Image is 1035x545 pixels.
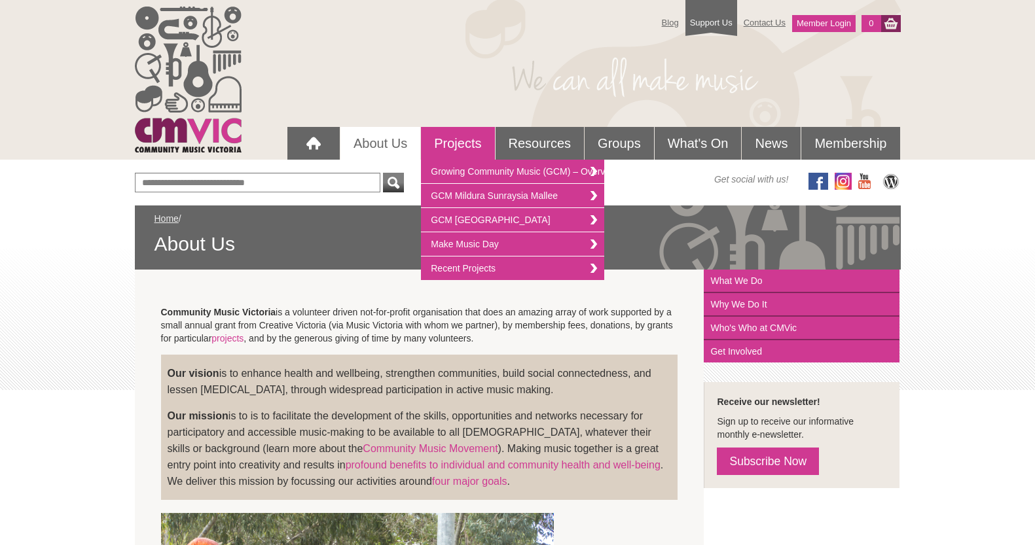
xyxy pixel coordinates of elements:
span: About Us [154,232,881,256]
a: Growing Community Music (GCM) – Overview [421,160,604,184]
a: Resources [496,127,585,160]
a: four major goals [432,476,507,487]
strong: Community Music Victoria [161,307,276,317]
p: is to is to facilitate the development of the skills, opportunities and networks necessary for pa... [168,408,672,489]
strong: Receive our newsletter! [717,396,820,407]
a: News [742,127,801,160]
img: icon-instagram.png [835,173,852,190]
p: is a volunteer driven not-for-profit organisation that does an amazing array of work supported by... [161,306,678,345]
a: Projects [421,127,494,160]
a: GCM Mildura Sunraysia Mallee [421,184,604,208]
a: Get Involved [704,340,899,362]
a: Recent Projects [421,256,604,280]
a: GCM [GEOGRAPHIC_DATA] [421,208,604,232]
a: projects [211,333,244,343]
p: is to enhance health and wellbeing, strengthen communities, build social connectedness, and lesse... [168,365,672,398]
a: 0 [862,15,881,32]
a: Who's Who at CMVic [704,317,899,340]
strong: Our vision [168,368,219,379]
img: CMVic Blog [881,173,901,190]
a: Make Music Day [421,232,604,256]
a: Why We Do It [704,293,899,317]
a: Home [154,213,179,224]
a: Community Music Movement [363,443,498,454]
a: Subscribe Now [717,448,819,475]
span: Get social with us! [714,173,789,186]
strong: Our mission [168,410,228,421]
a: About Us [340,127,420,160]
img: cmvic_logo.png [135,7,242,152]
a: What's On [655,127,742,160]
a: Groups [585,127,654,160]
a: Membership [801,127,899,160]
a: What We Do [704,270,899,293]
a: Member Login [792,15,856,32]
a: Contact Us [737,11,792,34]
div: / [154,212,881,256]
a: Blog [655,11,685,34]
a: profound benefits to individual and community health and well-being [346,459,661,470]
p: Sign up to receive our informative monthly e-newsletter. [717,415,886,441]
